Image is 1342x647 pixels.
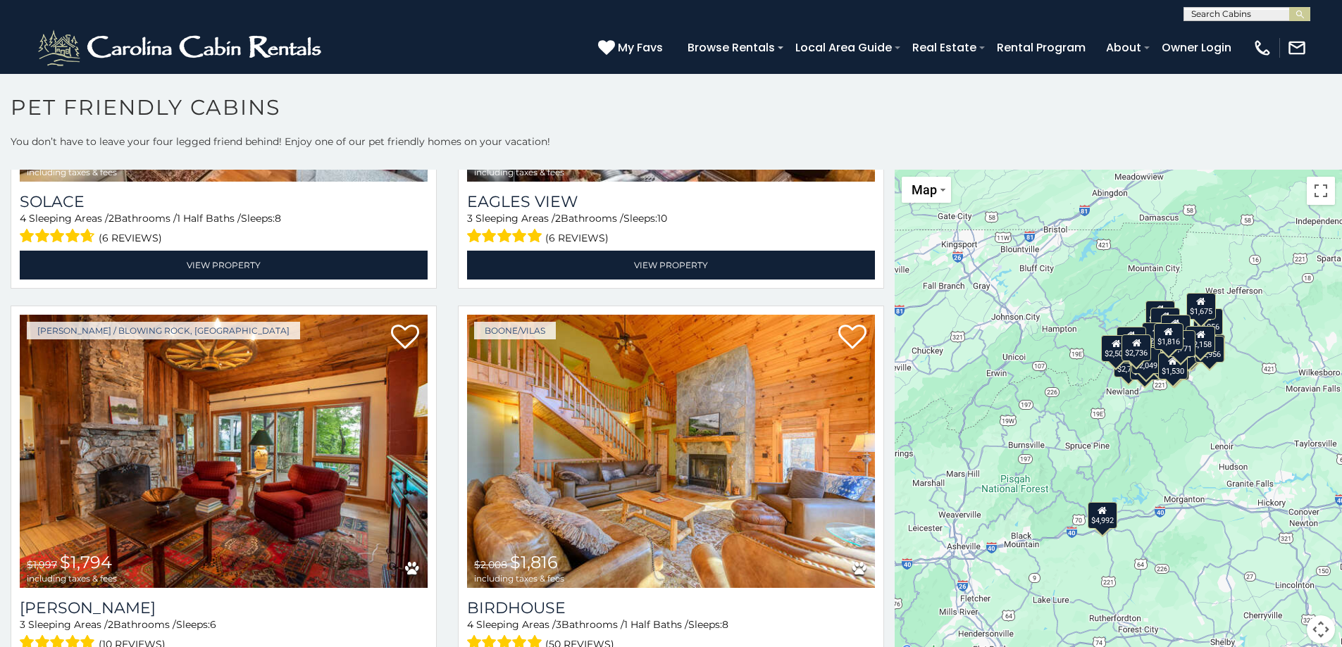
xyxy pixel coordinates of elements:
div: $2,158 [1186,325,1216,352]
span: $1,816 [510,552,558,572]
img: mail-regular-white.png [1287,38,1307,58]
div: $2,554 [1161,314,1191,341]
span: (6 reviews) [545,229,609,247]
div: $2,218 [1123,336,1152,363]
span: 3 [467,212,473,225]
a: Birdhouse [467,598,875,617]
div: $1,976 [1131,353,1160,380]
a: Add to favorites [391,323,419,353]
a: [PERSON_NAME] [20,598,428,617]
a: Browse Rentals [681,35,782,60]
a: Birdhouse $2,008 $1,816 including taxes & fees [467,315,875,588]
div: $1,816 [1154,323,1183,350]
div: $2,259 [1117,326,1146,353]
a: About [1099,35,1148,60]
span: 2 [555,212,561,225]
span: $1,794 [60,552,112,572]
div: Sleeping Areas / Bathrooms / Sleeps: [467,211,875,247]
a: Eagles View [467,192,875,211]
img: Birdhouse [467,315,875,588]
span: 2 [108,212,114,225]
h3: Azalea Hill [20,598,428,617]
div: $2,049 [1132,347,1162,374]
div: $2,543 [1174,337,1204,363]
span: Map [912,182,937,197]
img: Azalea Hill [20,315,428,588]
div: $1,675 [1186,293,1216,320]
img: phone-regular-white.png [1253,38,1272,58]
button: Toggle fullscreen view [1307,177,1335,205]
div: $2,956 [1195,336,1224,363]
div: $1,422 [1160,353,1190,380]
a: Azalea Hill $1,997 $1,794 including taxes & fees [20,315,428,588]
a: Rental Program [990,35,1093,60]
img: White-1-2.png [35,27,328,69]
span: 3 [556,618,561,631]
div: $2,714 [1114,350,1143,377]
a: [PERSON_NAME] / Blowing Rock, [GEOGRAPHIC_DATA] [27,322,300,339]
a: Boone/Vilas [474,322,556,339]
div: $1,530 [1158,352,1188,379]
button: Change map style [902,177,951,203]
span: 6 [210,618,216,631]
span: 3 [20,618,25,631]
a: Add to favorites [838,323,866,353]
a: Owner Login [1155,35,1238,60]
span: 1 Half Baths / [177,212,241,225]
span: 4 [467,618,473,631]
span: 10 [657,212,667,225]
span: including taxes & fees [27,574,117,583]
span: 8 [275,212,281,225]
span: $2,008 [474,558,507,571]
a: View Property [467,251,875,279]
a: View Property [20,251,428,279]
div: $1,622 [1151,308,1181,334]
a: My Favs [598,39,666,57]
div: Sleeping Areas / Bathrooms / Sleeps: [20,211,428,247]
span: (6 reviews) [99,229,162,247]
a: Real Estate [905,35,983,60]
span: $1,997 [27,558,57,571]
div: $2,265 [1143,322,1172,348]
a: Local Area Guide [788,35,899,60]
span: including taxes & fees [474,168,564,177]
span: 8 [722,618,728,631]
span: 1 Half Baths / [624,618,688,631]
span: My Favs [618,39,663,56]
div: $1,771 [1166,330,1195,357]
div: $1,667 [1145,300,1175,327]
span: 4 [20,212,26,225]
div: $2,736 [1122,334,1151,361]
span: 2 [108,618,113,631]
div: $2,504 [1102,334,1131,361]
div: $4,992 [1088,501,1117,528]
button: Map camera controls [1307,615,1335,643]
span: including taxes & fees [27,168,117,177]
span: including taxes & fees [474,574,564,583]
a: Solace [20,192,428,211]
div: $2,056 [1193,308,1223,335]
